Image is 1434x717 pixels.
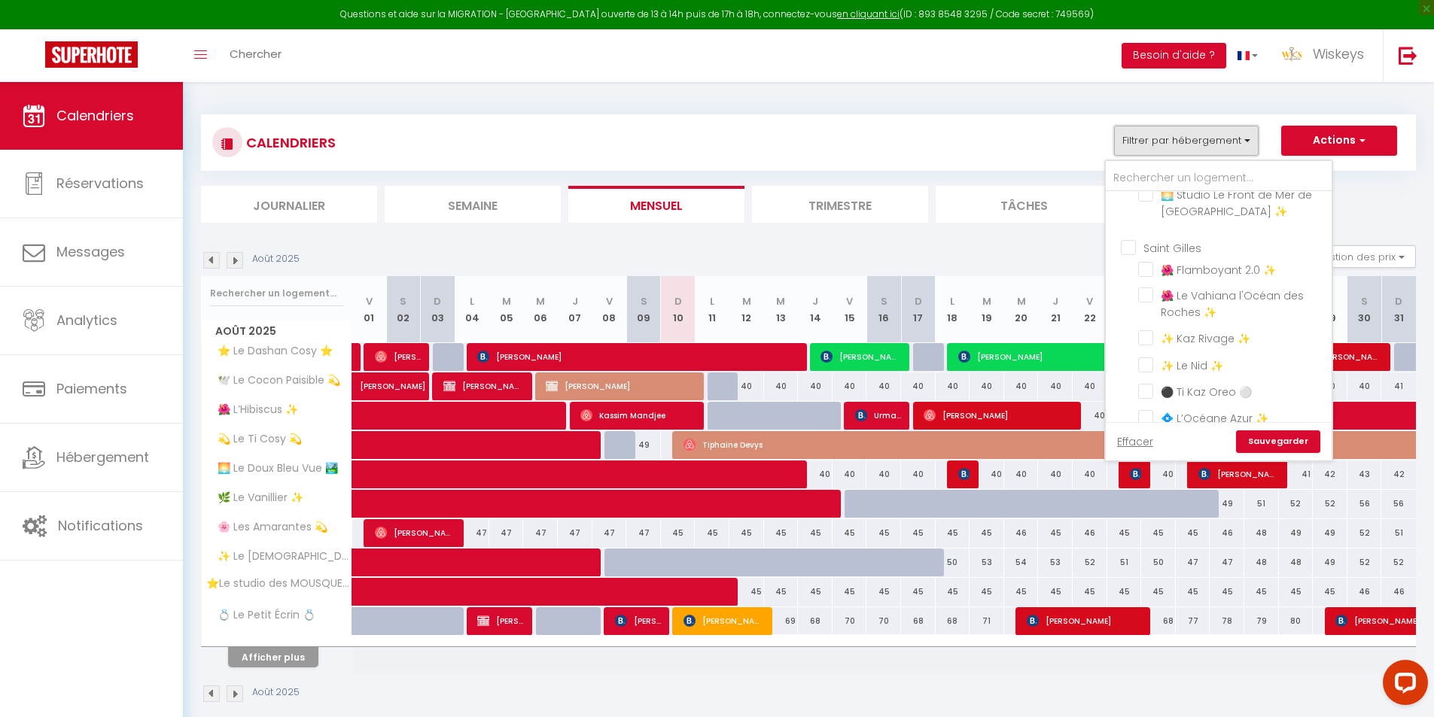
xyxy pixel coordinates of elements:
[204,490,307,506] span: 🌿 Le Vanillier ✨
[936,276,970,343] th: 18
[1381,578,1416,606] div: 46
[1106,165,1332,192] input: Rechercher un logement...
[1107,519,1142,547] div: 45
[201,186,377,223] li: Journalier
[56,106,134,125] span: Calendriers
[443,372,524,400] span: [PERSON_NAME]
[936,607,970,635] div: 68
[56,448,149,466] span: Hébergement
[752,186,928,223] li: Trimestre
[1052,294,1058,308] abbr: J
[729,372,764,400] div: 40
[360,364,429,393] span: [PERSON_NAME]
[1004,578,1039,606] div: 45
[866,372,901,400] div: 40
[1161,187,1312,219] span: 🌅 Studio Le Front de Mer de [GEOGRAPHIC_DATA] ✨
[1381,548,1416,576] div: 52
[1313,519,1347,547] div: 49
[742,294,751,308] abbr: M
[1176,578,1210,606] div: 45
[470,294,474,308] abbr: L
[1176,607,1210,635] div: 77
[1004,548,1039,576] div: 54
[352,372,387,401] a: [PERSON_NAME]
[1279,519,1314,547] div: 49
[1281,126,1397,156] button: Actions
[455,276,489,343] th: 04
[1399,46,1417,65] img: logout
[1004,519,1039,547] div: 46
[366,294,373,308] abbr: V
[837,8,900,20] a: en cliquant ici
[901,372,936,400] div: 40
[695,519,729,547] div: 45
[901,276,936,343] th: 17
[881,294,887,308] abbr: S
[204,431,306,448] span: 💫 Le Ti Cosy 💫
[764,372,799,400] div: 40
[866,578,901,606] div: 45
[615,606,661,635] span: [PERSON_NAME]
[901,607,936,635] div: 68
[833,460,867,488] div: 40
[776,294,785,308] abbr: M
[798,578,833,606] div: 45
[1313,548,1347,576] div: 49
[385,186,561,223] li: Semaine
[606,294,613,308] abbr: V
[970,276,1004,343] th: 19
[1004,276,1039,343] th: 20
[58,516,143,535] span: Notifications
[1038,460,1073,488] div: 40
[1141,578,1176,606] div: 45
[1107,578,1142,606] div: 45
[421,276,455,343] th: 03
[536,294,545,308] abbr: M
[204,372,344,389] span: 🕊️ Le Cocon Paisible 💫
[242,126,336,160] h3: CALENDRIERS
[901,460,936,488] div: 40
[592,276,627,343] th: 08
[1279,578,1314,606] div: 45
[489,519,524,547] div: 47
[1236,430,1320,453] a: Sauvegarder
[568,186,744,223] li: Mensuel
[56,242,125,261] span: Messages
[1244,548,1279,576] div: 48
[1073,578,1107,606] div: 45
[936,519,970,547] div: 45
[729,519,764,547] div: 45
[924,401,1073,430] span: [PERSON_NAME]
[558,276,592,343] th: 07
[252,685,300,700] p: Août 2025
[1117,433,1153,450] a: Effacer
[936,578,970,606] div: 45
[936,186,1112,223] li: Tâches
[204,402,302,418] span: 🌺 L’Hibiscus ✨
[1381,490,1416,518] div: 56
[833,519,867,547] div: 45
[846,294,853,308] abbr: V
[1381,519,1416,547] div: 51
[684,606,764,635] span: [PERSON_NAME]
[489,276,524,343] th: 05
[210,280,343,307] input: Rechercher un logement...
[1038,578,1073,606] div: 45
[710,294,714,308] abbr: L
[1176,519,1210,547] div: 45
[970,519,1004,547] div: 45
[204,343,336,360] span: ⭐ Le Dashan Cosy ⭐
[936,372,970,400] div: 40
[1244,490,1279,518] div: 51
[1073,519,1107,547] div: 46
[1313,490,1347,518] div: 52
[1304,245,1416,268] button: Gestion des prix
[833,372,867,400] div: 40
[866,519,901,547] div: 45
[695,276,729,343] th: 11
[1027,606,1142,635] span: [PERSON_NAME]
[866,460,901,488] div: 40
[764,607,799,635] div: 69
[1381,460,1416,488] div: 42
[1161,384,1252,400] span: ⚫ Ti Kaz Oreo ⚪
